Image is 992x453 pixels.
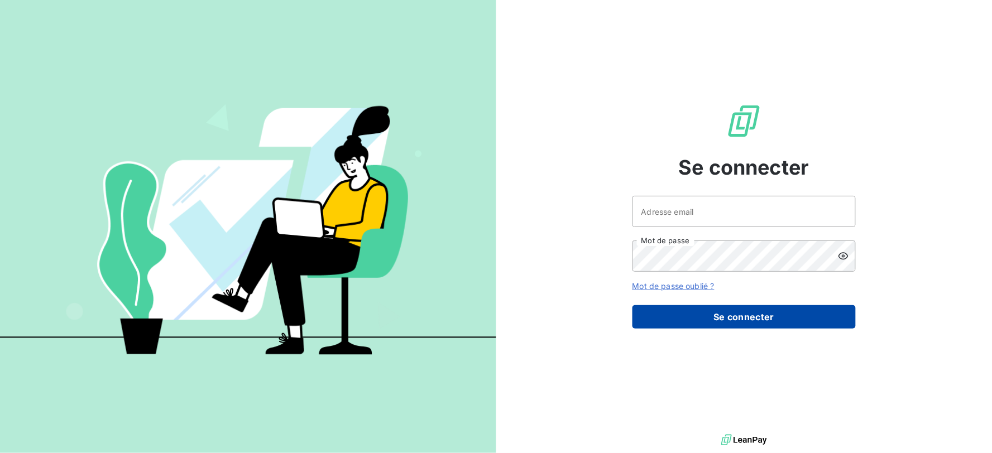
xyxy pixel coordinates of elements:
[721,432,767,449] img: logo
[679,152,809,182] span: Se connecter
[726,103,762,139] img: Logo LeanPay
[632,281,715,291] a: Mot de passe oublié ?
[632,196,856,227] input: placeholder
[632,305,856,329] button: Se connecter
